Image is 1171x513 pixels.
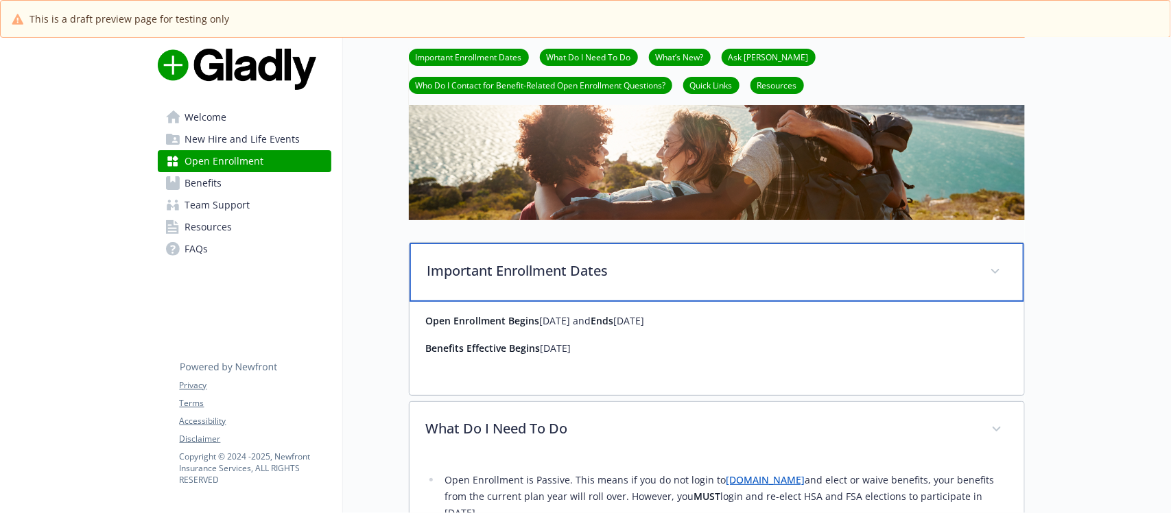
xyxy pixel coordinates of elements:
a: Open Enrollment [158,150,331,172]
a: Welcome [158,106,331,128]
strong: MUST [694,490,720,503]
strong: Open Enrollment Begins [426,314,540,327]
span: FAQs [185,238,209,260]
span: This is a draft preview page for testing only [29,12,229,26]
a: Privacy [180,379,331,392]
a: Quick Links [683,78,740,91]
strong: Ends [591,314,614,327]
a: Ask [PERSON_NAME] [722,50,816,63]
p: [DATE] and [DATE] [426,313,1008,329]
div: Important Enrollment Dates [410,243,1024,302]
span: Resources [185,216,233,238]
p: [DATE] [426,340,1008,357]
a: Who Do I Contact for Benefit-Related Open Enrollment Questions? [409,78,672,91]
a: What Do I Need To Do [540,50,638,63]
a: Terms [180,397,331,409]
strong: Benefits Effective Begins [426,342,541,355]
a: What’s New? [649,50,711,63]
a: Resources [750,78,804,91]
span: Open Enrollment [185,150,264,172]
div: What Do I Need To Do [410,402,1024,458]
span: Welcome [185,106,227,128]
a: Resources [158,216,331,238]
a: Team Support [158,194,331,216]
p: Copyright © 2024 - 2025 , Newfront Insurance Services, ALL RIGHTS RESERVED [180,451,331,486]
a: Important Enrollment Dates [409,50,529,63]
span: Team Support [185,194,250,216]
a: [DOMAIN_NAME] [726,473,805,486]
div: Important Enrollment Dates [410,302,1024,395]
span: New Hire and Life Events [185,128,300,150]
img: open enrollment page banner [409,48,1025,220]
a: FAQs [158,238,331,260]
a: Accessibility [180,415,331,427]
a: Disclaimer [180,433,331,445]
a: New Hire and Life Events [158,128,331,150]
a: Benefits [158,172,331,194]
p: Important Enrollment Dates [427,261,973,281]
span: Benefits [185,172,222,194]
p: What Do I Need To Do [426,418,975,439]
